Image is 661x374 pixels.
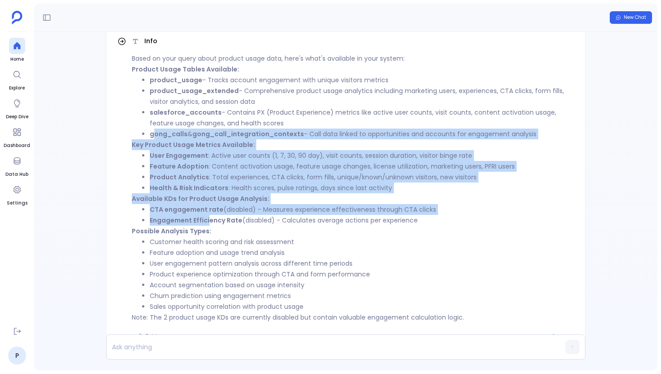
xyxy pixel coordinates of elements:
[150,204,574,215] li: (disabled) - Measures experience effectiveness through CTA clicks
[150,107,574,129] li: - Contains PX (Product Experience) metrics like active user counts, visit counts, content activat...
[9,56,25,63] span: Home
[146,333,160,339] span: Delete
[150,173,209,182] strong: Product Analytics
[9,38,25,63] a: Home
[9,85,25,92] span: Explore
[192,129,304,138] strong: gong_call_integration_contexts
[4,142,30,149] span: Dashboard
[610,11,652,24] button: New Chat
[150,205,223,214] strong: CTA engagement rate
[150,280,574,290] li: Account segmentation based on usage intensity
[150,269,574,280] li: Product experience optimization through CTA and form performance
[150,215,574,226] li: (disabled) - Calculates average actions per experience
[132,330,166,343] button: Delete
[6,95,28,120] a: Deep Dive
[132,194,269,203] strong: Available KDs for Product Usage Analysis:
[132,227,211,236] strong: Possible Analysis Types:
[6,113,28,120] span: Deep Dive
[9,67,25,92] a: Explore
[132,140,255,149] strong: Key Product Usage Metrics Available:
[7,200,27,207] span: Settings
[624,14,646,21] span: New Chat
[150,129,188,138] strong: gong_calls
[150,150,574,161] li: : Active user counts (1, 7, 30, 90 day), visit counts, session duration, visitor binge rate
[150,258,574,269] li: User engagement pattern analysis across different time periods
[5,171,28,178] span: Data Hub
[5,153,28,178] a: Data Hub
[150,86,239,95] strong: product_usage_extended
[150,151,208,160] strong: User Engagement
[12,11,22,24] img: petavue logo
[4,124,30,149] a: Dashboard
[150,85,574,107] li: - Comprehensive product usage analytics including marketing users, experiences, CTA clicks, form ...
[8,347,26,365] a: P
[7,182,27,207] a: Settings
[150,76,202,85] strong: product_usage
[150,162,209,171] strong: Feature Adoption
[150,301,574,312] li: Sales opportunity correlation with product usage
[150,290,574,301] li: Churn prediction using engagement metrics
[150,183,574,193] li: : Health scores, pulse ratings, days since last activity
[132,312,574,323] p: Note: The 2 product usage KDs are currently disabled but contain valuable engagement calculation ...
[150,161,574,172] li: : Content activation usage, feature usage changes, license utilization, marketing users, PFRI users
[150,216,242,225] strong: Engagement Efficiency Rate
[150,236,574,247] li: Customer health scoring and risk assessment
[150,183,228,192] strong: Health & Risk Indicators
[150,247,574,258] li: Feature adoption and usage trend analysis
[150,129,574,139] li: & - Call data linked to opportunities and accounts for engagement analysis
[150,108,222,117] strong: salesforce_accounts
[144,36,157,46] span: Info
[150,172,574,183] li: : Total experiences, CTA clicks, form fills, unique/known/unknown visitors, new visitors
[132,65,239,74] strong: Product Usage Tables Available:
[150,75,574,85] li: - Tracks account engagement with unique visitors metrics
[132,53,574,64] p: Based on your query about product usage data, here's what's available in your system:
